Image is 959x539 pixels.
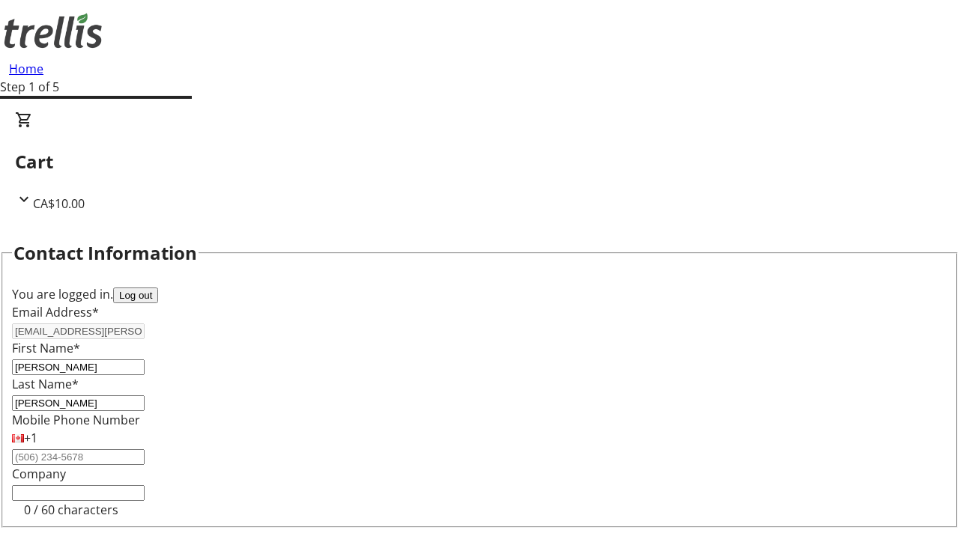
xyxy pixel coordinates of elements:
label: Company [12,466,66,482]
label: Mobile Phone Number [12,412,140,428]
h2: Contact Information [13,240,197,267]
label: First Name* [12,340,80,356]
span: CA$10.00 [33,195,85,212]
button: Log out [113,287,158,303]
div: You are logged in. [12,285,947,303]
label: Last Name* [12,376,79,392]
tr-character-limit: 0 / 60 characters [24,502,118,518]
input: (506) 234-5678 [12,449,145,465]
label: Email Address* [12,304,99,320]
div: CartCA$10.00 [15,111,944,213]
h2: Cart [15,148,944,175]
